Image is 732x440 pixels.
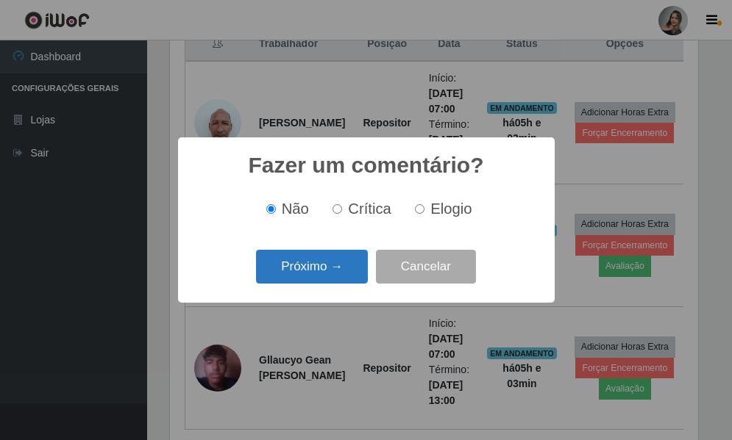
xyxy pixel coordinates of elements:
[430,201,472,217] span: Elogio
[376,250,476,284] button: Cancelar
[415,204,424,214] input: Elogio
[348,201,391,217] span: Crítica
[266,204,276,214] input: Não
[248,152,483,178] h2: Fazer um comentário?
[333,204,342,214] input: Crítica
[282,201,309,217] span: Não
[256,250,368,284] button: Próximo →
